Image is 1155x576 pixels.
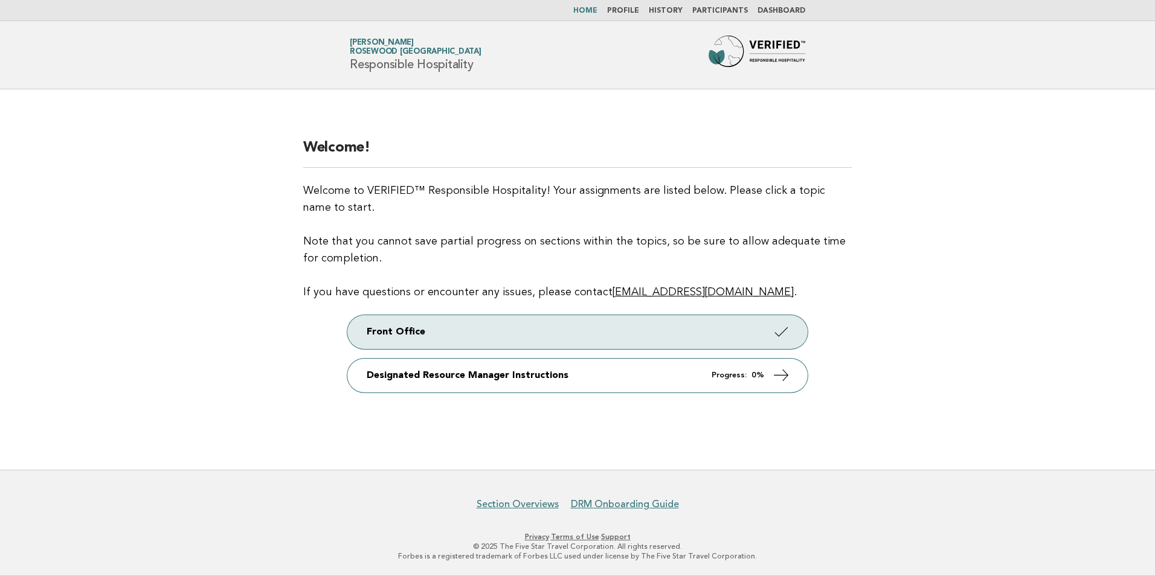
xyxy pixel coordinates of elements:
[607,7,639,14] a: Profile
[551,533,599,541] a: Terms of Use
[208,542,947,551] p: © 2025 The Five Star Travel Corporation. All rights reserved.
[208,532,947,542] p: · ·
[601,533,631,541] a: Support
[350,39,481,71] h1: Responsible Hospitality
[751,371,764,379] strong: 0%
[208,551,947,561] p: Forbes is a registered trademark of Forbes LLC used under license by The Five Star Travel Corpora...
[477,498,559,510] a: Section Overviews
[712,371,747,379] em: Progress:
[709,36,805,74] img: Forbes Travel Guide
[350,39,481,56] a: [PERSON_NAME]Rosewood [GEOGRAPHIC_DATA]
[573,7,597,14] a: Home
[613,287,794,298] a: [EMAIL_ADDRESS][DOMAIN_NAME]
[692,7,748,14] a: Participants
[571,498,679,510] a: DRM Onboarding Guide
[758,7,805,14] a: Dashboard
[303,138,852,168] h2: Welcome!
[347,359,808,392] a: Designated Resource Manager Instructions Progress: 0%
[649,7,683,14] a: History
[303,182,852,301] p: Welcome to VERIFIED™ Responsible Hospitality! Your assignments are listed below. Please click a t...
[350,48,481,56] span: Rosewood [GEOGRAPHIC_DATA]
[347,315,808,349] a: Front Office
[525,533,549,541] a: Privacy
